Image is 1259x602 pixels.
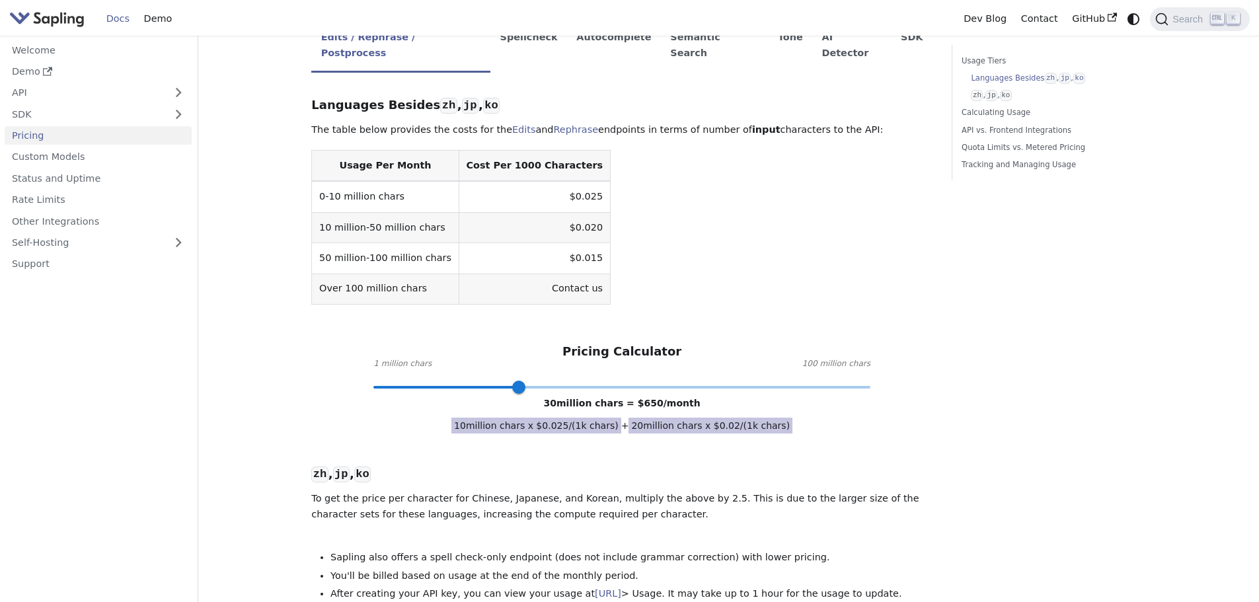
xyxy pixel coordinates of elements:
[483,98,500,114] code: ko
[451,418,621,433] span: 10 million chars x $ 0.025 /(1k chars)
[1065,9,1124,29] a: GitHub
[567,20,661,73] li: Autocomplete
[956,9,1013,29] a: Dev Blog
[512,124,535,135] a: Edits
[962,124,1141,137] a: API vs. Frontend Integrations
[1045,73,1057,84] code: zh
[752,124,781,135] strong: input
[333,467,350,482] code: jp
[9,9,85,28] img: Sapling.ai
[5,40,192,59] a: Welcome
[971,89,1136,102] a: zh,jp,ko
[629,418,792,433] span: 20 million chars x $ 0.02 /(1k chars)
[312,181,459,212] td: 0-10 million chars
[621,420,629,431] span: +
[5,126,192,145] a: Pricing
[1124,9,1143,28] button: Switch between dark and light mode (currently system mode)
[962,159,1141,171] a: Tracking and Managing Usage
[5,190,192,209] a: Rate Limits
[661,20,769,73] li: Semantic Search
[1168,14,1211,24] span: Search
[1073,73,1085,84] code: ko
[459,243,610,274] td: $0.015
[5,233,192,252] a: Self-Hosting
[330,550,933,566] li: Sapling also offers a spell check-only endpoint (does not include grammar correction) with lower ...
[562,344,681,359] h3: Pricing Calculator
[1014,9,1065,29] a: Contact
[5,147,192,167] a: Custom Models
[971,90,983,101] code: zh
[373,357,432,371] span: 1 million chars
[985,90,997,101] code: jp
[311,467,933,482] h3: , ,
[962,106,1141,119] a: Calculating Usage
[5,83,165,102] a: API
[330,586,933,602] li: After creating your API key, you can view your usage at > Usage. It may take up to 1 hour for the...
[971,72,1136,85] a: Languages Besideszh,jp,ko
[311,122,933,138] p: The table below provides the costs for the and endpoints in terms of number of characters to the ...
[553,124,598,135] a: Rephrase
[462,98,478,114] code: jp
[802,357,870,371] span: 100 million chars
[1059,73,1071,84] code: jp
[5,169,192,188] a: Status and Uptime
[962,55,1141,67] a: Usage Tiers
[459,212,610,243] td: $0.020
[544,398,701,408] span: 30 million chars = $ 650 /month
[1000,90,1012,101] code: ko
[769,20,813,73] li: Tone
[459,274,610,304] td: Contact us
[311,98,933,113] h3: Languages Besides , ,
[962,141,1141,154] a: Quota Limits vs. Metered Pricing
[99,9,137,29] a: Docs
[311,20,490,73] li: Edits / Rephrase / Postprocess
[9,9,89,28] a: Sapling.ai
[459,151,610,182] th: Cost Per 1000 Characters
[5,211,192,231] a: Other Integrations
[137,9,179,29] a: Demo
[312,151,459,182] th: Usage Per Month
[312,212,459,243] td: 10 million-50 million chars
[5,62,192,81] a: Demo
[5,104,165,124] a: SDK
[440,98,457,114] code: zh
[1227,13,1240,24] kbd: K
[311,467,328,482] code: zh
[1150,7,1249,31] button: Search (Ctrl+K)
[490,20,567,73] li: Spellcheck
[354,467,371,482] code: ko
[812,20,892,73] li: AI Detector
[330,568,933,584] li: You'll be billed based on usage at the end of the monthly period.
[311,491,933,523] p: To get the price per character for Chinese, Japanese, and Korean, multiply the above by 2.5. This...
[312,274,459,304] td: Over 100 million chars
[165,83,192,102] button: Expand sidebar category 'API'
[459,181,610,212] td: $0.025
[892,20,933,73] li: SDK
[595,588,621,599] a: [URL]
[5,254,192,274] a: Support
[312,243,459,274] td: 50 million-100 million chars
[165,104,192,124] button: Expand sidebar category 'SDK'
